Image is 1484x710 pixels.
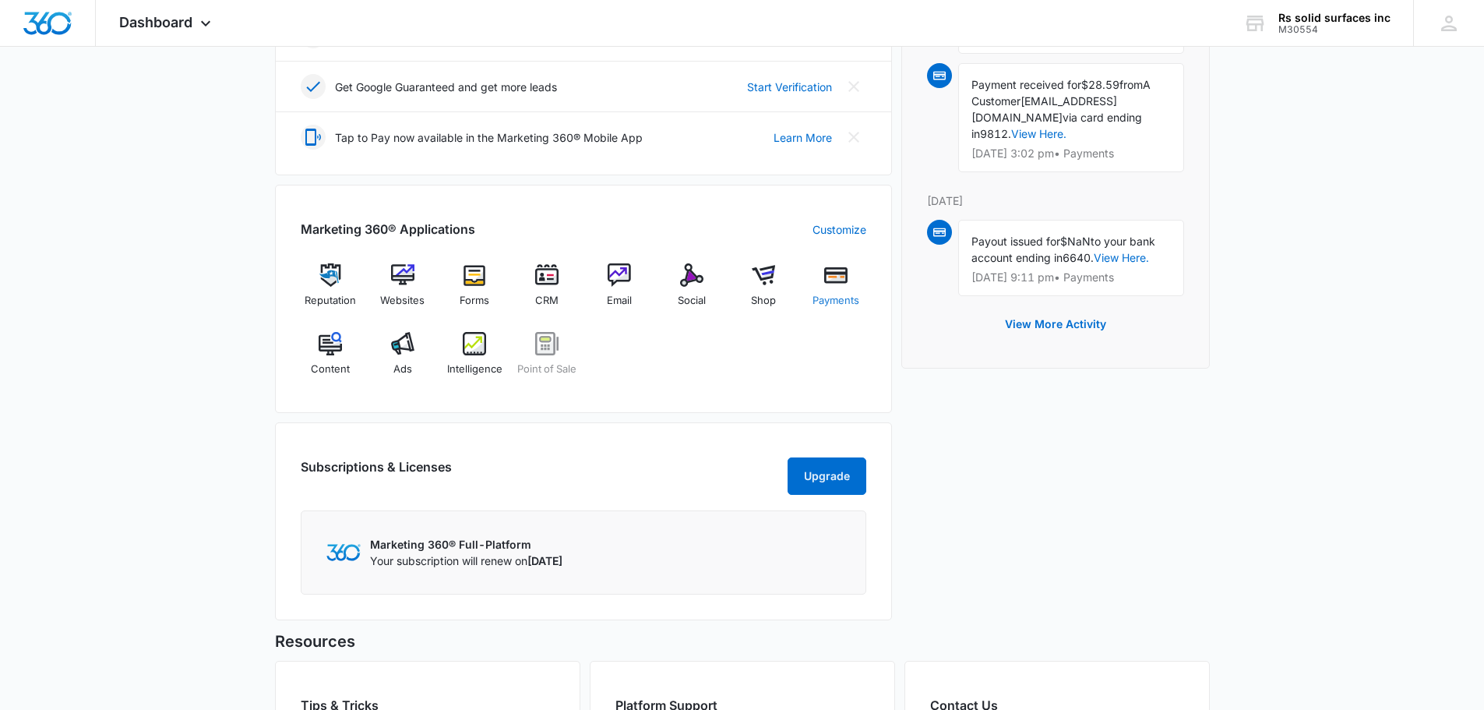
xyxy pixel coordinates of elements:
span: Dashboard [119,14,192,30]
span: [EMAIL_ADDRESS][DOMAIN_NAME] [971,94,1117,124]
button: View More Activity [989,306,1122,343]
a: Start Verification [747,79,832,95]
p: Tap to Pay now available in the Marketing 360® Mobile App [335,129,643,146]
p: Marketing 360® Full-Platform [370,536,562,553]
span: Payment received for [971,78,1081,91]
span: Forms [460,293,489,309]
p: [DATE] 9:11 pm • Payments [971,272,1171,283]
img: Marketing 360 Logo [326,544,361,560]
button: Upgrade [788,457,866,495]
span: Payments [812,293,859,309]
span: $NaN [1060,235,1091,248]
a: Forms [445,263,505,320]
div: account id [1278,24,1391,35]
span: Payout issued for [971,235,1060,248]
a: View Here. [1011,127,1066,140]
a: Email [590,263,650,320]
span: Websites [380,293,425,309]
button: Close [841,125,866,150]
span: Email [607,293,632,309]
a: Intelligence [445,332,505,388]
a: Learn More [774,129,832,146]
span: Social [678,293,706,309]
a: Social [661,263,721,320]
span: [DATE] [527,554,562,567]
button: Close [841,74,866,99]
span: 9812. [980,127,1011,140]
span: Point of Sale [517,362,576,377]
a: Reputation [301,263,361,320]
p: [DATE] 3:02 pm • Payments [971,148,1171,159]
span: Ads [393,362,412,377]
span: from [1119,78,1143,91]
a: Payments [806,263,866,320]
a: Ads [372,332,432,388]
span: Shop [751,293,776,309]
a: Websites [372,263,432,320]
p: Get Google Guaranteed and get more leads [335,79,557,95]
span: CRM [535,293,559,309]
span: $28.59 [1081,78,1119,91]
h5: Resources [275,630,1210,653]
p: [DATE] [927,193,1184,209]
span: Intelligence [447,362,502,377]
span: Reputation [305,293,356,309]
a: Customize [812,221,866,238]
p: Your subscription will renew on [370,553,562,569]
span: 6640. [1063,251,1094,264]
h2: Marketing 360® Applications [301,220,475,238]
a: View Here. [1094,251,1149,264]
a: Content [301,332,361,388]
a: CRM [517,263,577,320]
a: Point of Sale [517,332,577,388]
a: Shop [734,263,794,320]
h2: Subscriptions & Licenses [301,457,452,489]
div: account name [1278,12,1391,24]
span: Content [311,362,350,377]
